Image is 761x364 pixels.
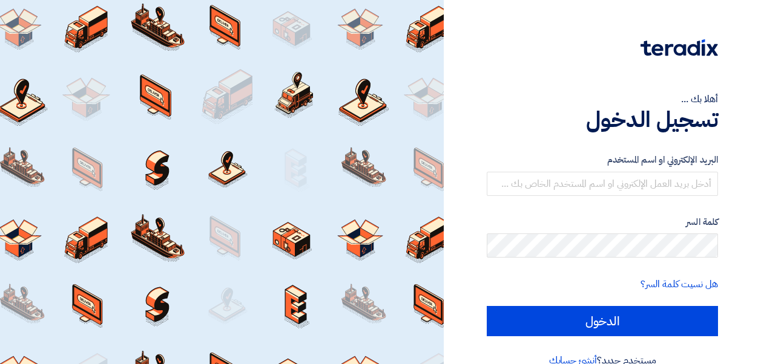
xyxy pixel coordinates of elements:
div: أهلا بك ... [487,92,718,106]
img: Teradix logo [641,39,718,56]
a: هل نسيت كلمة السر؟ [641,277,718,291]
label: البريد الإلكتروني او اسم المستخدم [487,153,718,167]
input: الدخول [487,306,718,336]
label: كلمة السر [487,215,718,229]
input: أدخل بريد العمل الإلكتروني او اسم المستخدم الخاص بك ... [487,172,718,196]
h1: تسجيل الدخول [487,106,718,133]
